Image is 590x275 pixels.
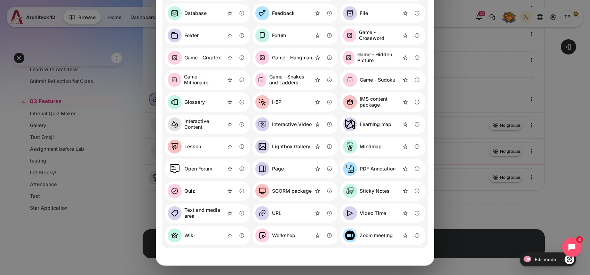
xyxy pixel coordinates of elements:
[255,28,286,42] a: Forum
[168,228,195,242] a: Wiki
[253,181,337,201] div: SCORM package
[400,30,410,41] button: Star Game - Crossword activity
[312,97,323,107] button: Star H5P activity
[312,208,323,218] button: Star URL activity
[312,75,323,85] button: Star Game - Snakes and Ladders activity
[360,122,391,127] div: Learning map
[253,26,337,45] div: Forum
[165,159,250,178] div: Open Forum
[400,186,410,196] button: Star Sticky Notes activity
[272,55,312,61] div: Game - Hangman
[272,99,281,105] div: H5P
[184,207,225,219] div: Text and media area
[360,233,393,239] div: Zoom meeting
[165,115,250,134] div: Interactive Content
[400,141,410,152] button: Star Mindmap activity
[312,52,323,63] button: Star Game - Hangman activity
[255,206,281,220] a: URL
[255,6,295,20] a: Feedback
[184,166,212,172] div: Open Forum
[168,28,199,42] a: Folder
[165,226,250,245] div: Wiki
[168,6,207,20] a: Database
[184,233,195,239] div: Wiki
[360,210,386,216] div: Video Time
[184,118,225,130] div: Interactive Content
[253,92,337,112] div: H5P
[343,28,400,42] a: Game - Crossword
[272,166,284,172] div: Page
[312,186,323,196] button: Star SCORM package activity
[225,119,235,130] button: Star Interactive Content activity
[255,117,312,131] a: Interactive Video
[253,159,337,178] div: Page
[184,55,221,61] div: Game - Cryptex
[312,8,323,18] button: Star Feedback activity
[340,226,425,245] div: Zoom meeting
[269,74,312,86] div: Game - Snakes and Ladders
[255,228,295,242] a: Workshop
[340,159,425,178] div: PDF Annotation
[255,140,310,153] a: Lightbox Gallery
[400,97,410,107] button: Star IMS content package activity
[165,70,250,90] div: Game - Millionaire
[343,117,391,131] a: Learning map
[272,210,281,216] div: URL
[168,95,205,109] a: Glossary
[343,206,386,220] a: Video Time
[340,48,425,67] div: Game - Hidden Picture
[400,230,410,241] button: Star Zoom meeting activity
[359,30,400,41] div: Game - Crossword
[343,184,390,198] a: Sticky Notes
[400,8,410,18] button: Star File activity
[165,137,250,156] div: Lesson
[255,51,312,65] a: Game - Hangman
[168,51,221,65] a: Game - Cryptex
[165,181,250,201] div: Quiz
[184,74,225,86] div: Game - Millionaire
[340,137,425,156] div: Mindmap
[340,203,425,223] div: Video Time
[343,162,396,176] a: PDF Annotation
[225,208,235,218] button: Star Text and media area activity
[400,164,410,174] button: Star PDF Annotation activity
[340,115,425,134] div: Learning map
[272,144,310,150] div: Lightbox Gallery
[165,26,250,45] div: Folder
[272,122,312,127] div: Interactive Video
[165,92,250,112] div: Glossary
[253,203,337,223] div: URL
[225,230,235,241] button: Star Wiki activity
[225,30,235,41] button: Star Folder activity
[340,3,425,23] div: File
[165,203,250,223] div: Text and media area
[343,51,400,65] a: Game - Hidden Picture
[360,188,390,194] div: Sticky Notes
[168,117,225,131] a: Interactive Content
[184,33,199,39] div: Folder
[360,77,395,83] div: Game - Sudoku
[312,119,323,130] button: Star Interactive Video activity
[400,119,410,130] button: Star Learning map activity
[312,230,323,241] button: Star Workshop activity
[360,144,382,150] div: Mindmap
[184,10,207,16] div: Database
[360,10,368,16] div: File
[400,208,410,218] button: Star Video Time activity
[340,26,425,45] div: Game - Crossword
[168,184,195,198] a: Quiz
[272,10,295,16] div: Feedback
[184,188,195,194] div: Quiz
[343,73,395,87] a: Game - Sudoku
[165,3,250,23] div: Database
[312,164,323,174] button: Star Page activity
[225,186,235,196] button: Star Quiz activity
[184,144,201,150] div: Lesson
[225,141,235,152] button: Star Lesson activity
[225,52,235,63] button: Star Game - Cryptex activity
[255,184,312,198] a: SCORM package
[255,73,312,87] a: Game - Snakes and Ladders
[340,181,425,201] div: Sticky Notes
[168,140,201,153] a: Lesson
[340,70,425,90] div: Game - Sudoku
